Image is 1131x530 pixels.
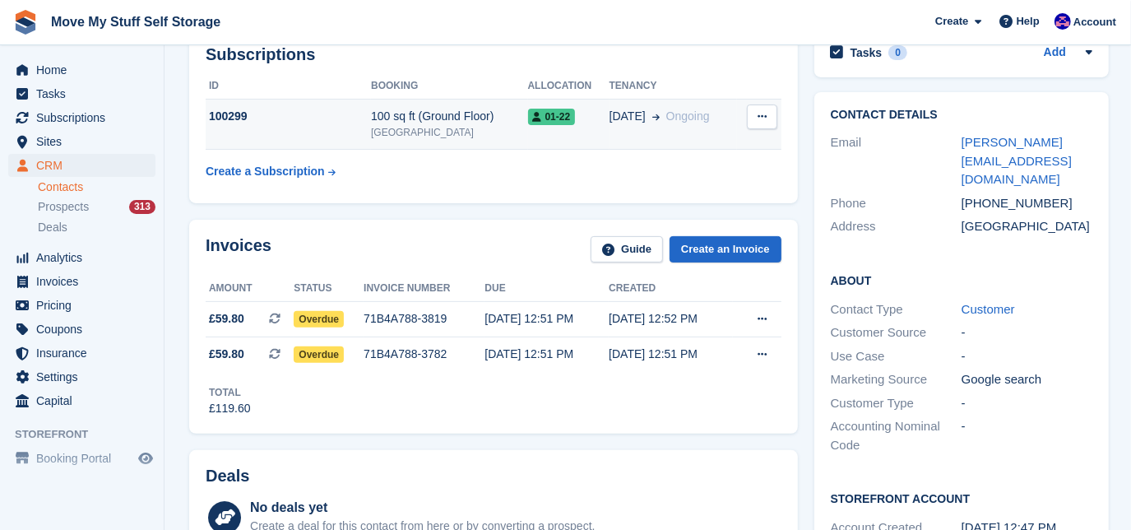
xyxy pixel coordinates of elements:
a: menu [8,106,155,129]
span: Insurance [36,342,135,365]
a: Move My Stuff Self Storage [44,8,227,35]
a: Preview store [136,449,155,468]
div: [GEOGRAPHIC_DATA] [371,125,527,140]
div: 71B4A788-3819 [364,310,484,328]
div: Phone [831,194,962,213]
a: menu [8,294,155,317]
span: Booking Portal [36,447,135,470]
span: Coupons [36,318,135,341]
h2: Invoices [206,236,271,263]
div: Contact Type [831,300,962,319]
span: Settings [36,365,135,388]
span: CRM [36,154,135,177]
a: menu [8,58,155,81]
a: Create a Subscription [206,156,336,187]
a: Add [1044,44,1066,63]
div: 0 [888,45,907,60]
a: menu [8,246,155,269]
th: Created [609,276,733,302]
a: menu [8,342,155,365]
span: Analytics [36,246,135,269]
div: £119.60 [209,400,251,417]
span: Ongoing [666,109,710,123]
div: 100299 [206,108,371,125]
div: Google search [962,370,1092,389]
span: Home [36,58,135,81]
h2: Storefront Account [831,490,1092,506]
th: Status [294,276,364,302]
a: menu [8,318,155,341]
div: Address [831,217,962,236]
span: Capital [36,389,135,412]
span: Help [1017,13,1040,30]
th: Allocation [528,73,610,100]
span: Deals [38,220,67,235]
a: menu [8,270,155,293]
span: Sites [36,130,135,153]
a: menu [8,154,155,177]
div: [DATE] 12:51 PM [484,310,609,328]
span: Subscriptions [36,106,135,129]
span: Overdue [294,311,344,328]
th: ID [206,73,371,100]
a: Create an Invoice [670,236,781,263]
th: Invoice number [364,276,484,302]
span: Account [1073,14,1116,30]
a: menu [8,447,155,470]
h2: Deals [206,467,249,486]
div: Total [209,385,251,400]
span: Prospects [38,199,89,215]
div: - [962,323,1092,342]
img: stora-icon-8386f47178a22dfd0bd8f6a31ec36ba5ce8667c1dd55bd0f319d3a0aa187defe.svg [13,10,38,35]
a: Prospects 313 [38,198,155,216]
h2: Subscriptions [206,45,781,64]
div: [DATE] 12:51 PM [484,346,609,363]
div: Create a Subscription [206,163,325,180]
span: Pricing [36,294,135,317]
div: [PHONE_NUMBER] [962,194,1092,213]
a: Guide [591,236,663,263]
div: Accounting Nominal Code [831,417,962,454]
div: Marketing Source [831,370,962,389]
a: menu [8,389,155,412]
div: - [962,417,1092,454]
span: Invoices [36,270,135,293]
span: Tasks [36,82,135,105]
div: Customer Type [831,394,962,413]
div: - [962,394,1092,413]
div: 100 sq ft (Ground Floor) [371,108,527,125]
div: 71B4A788-3782 [364,346,484,363]
th: Amount [206,276,294,302]
span: Storefront [15,426,164,443]
span: [DATE] [610,108,646,125]
span: £59.80 [209,346,244,363]
h2: Tasks [851,45,883,60]
h2: About [831,272,1092,288]
h2: Contact Details [831,109,1092,122]
span: Create [935,13,968,30]
span: £59.80 [209,310,244,328]
span: Overdue [294,346,344,363]
img: Jade Whetnall [1055,13,1071,30]
a: [PERSON_NAME][EMAIL_ADDRESS][DOMAIN_NAME] [962,135,1072,186]
div: No deals yet [250,498,595,518]
span: 01-22 [528,109,576,125]
a: Customer [962,302,1015,316]
div: [DATE] 12:52 PM [609,310,733,328]
a: menu [8,82,155,105]
div: [GEOGRAPHIC_DATA] [962,217,1092,236]
div: Email [831,133,962,189]
div: [DATE] 12:51 PM [609,346,733,363]
div: Customer Source [831,323,962,342]
a: Contacts [38,179,155,195]
div: Use Case [831,347,962,366]
th: Tenancy [610,73,738,100]
a: Deals [38,219,155,236]
a: menu [8,365,155,388]
div: - [962,347,1092,366]
th: Booking [371,73,527,100]
div: 313 [129,200,155,214]
a: menu [8,130,155,153]
th: Due [484,276,609,302]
